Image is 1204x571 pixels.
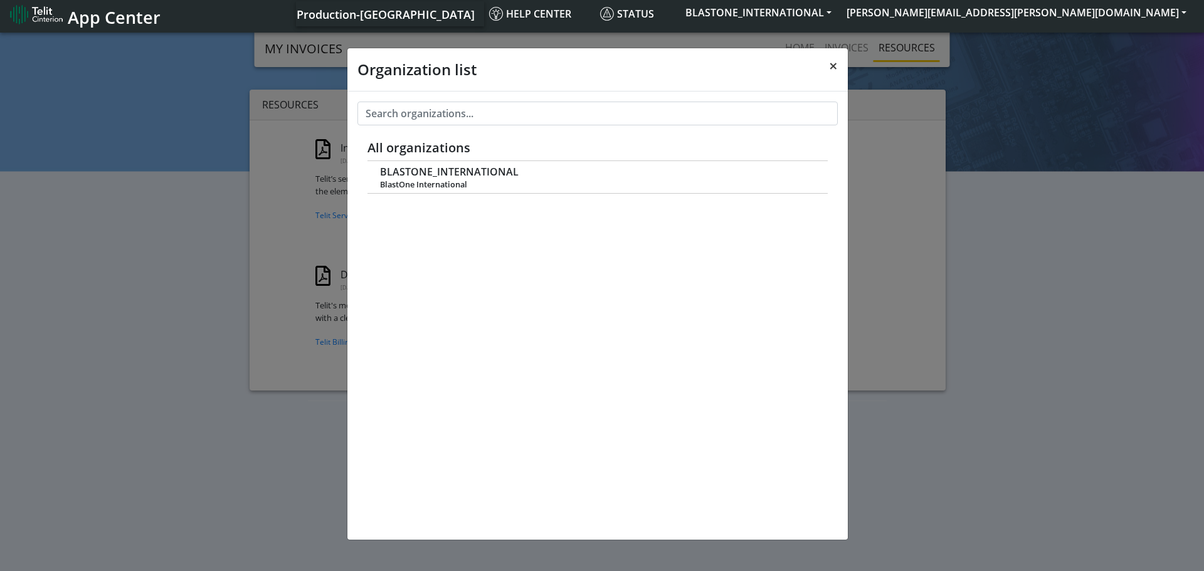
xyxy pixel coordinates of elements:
[297,7,475,22] span: Production-[GEOGRAPHIC_DATA]
[595,1,678,26] a: Status
[10,4,63,24] img: logo-telit-cinterion-gw-new.png
[484,1,595,26] a: Help center
[10,1,159,28] a: App Center
[489,7,503,21] img: knowledge.svg
[367,140,828,155] h5: All organizations
[357,102,838,125] input: Search organizations...
[380,166,519,178] span: BLASTONE_INTERNATIONAL
[839,1,1194,24] button: [PERSON_NAME][EMAIL_ADDRESS][PERSON_NAME][DOMAIN_NAME]
[296,1,474,26] a: Your current platform instance
[600,7,614,21] img: status.svg
[600,7,654,21] span: Status
[380,180,814,189] span: BlastOne International
[678,1,839,24] button: BLASTONE_INTERNATIONAL
[829,55,838,76] span: ×
[357,58,477,81] h4: Organization list
[68,6,161,29] span: App Center
[489,7,571,21] span: Help center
